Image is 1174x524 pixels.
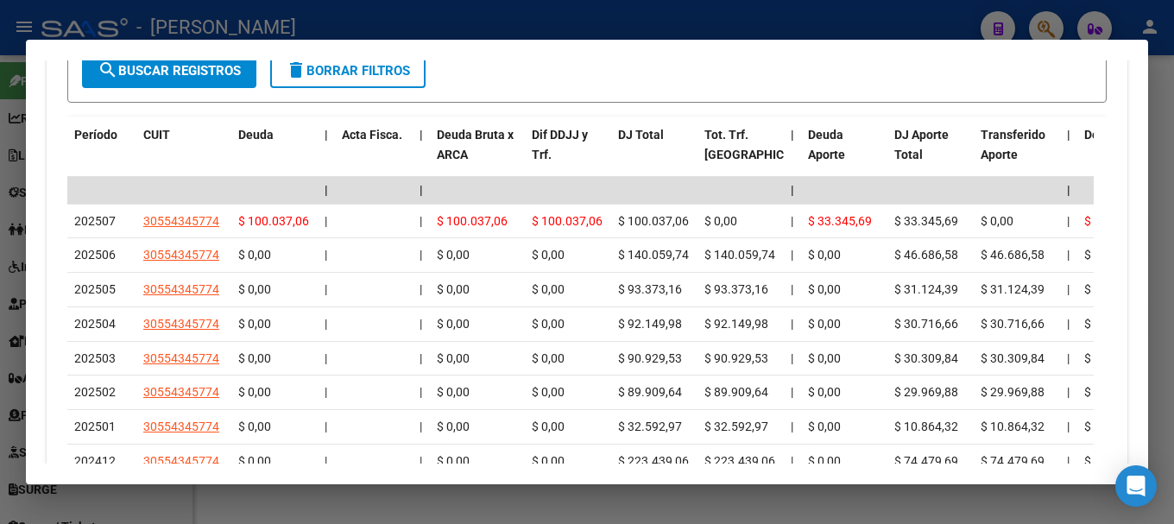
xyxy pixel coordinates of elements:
[791,248,793,262] span: |
[143,351,219,365] span: 30554345774
[532,454,565,468] span: $ 0,00
[238,420,271,433] span: $ 0,00
[618,454,689,468] span: $ 223.439,06
[808,420,841,433] span: $ 0,00
[532,214,603,228] span: $ 100.037,06
[420,420,422,433] span: |
[238,128,274,142] span: Deuda
[704,385,768,399] span: $ 89.909,64
[808,454,841,468] span: $ 0,00
[894,317,958,331] span: $ 30.716,66
[704,248,775,262] span: $ 140.059,74
[1067,385,1070,399] span: |
[1067,351,1070,365] span: |
[1067,128,1070,142] span: |
[74,128,117,142] span: Período
[437,317,470,331] span: $ 0,00
[420,282,422,296] span: |
[1077,117,1164,193] datatable-header-cell: Deuda Contr.
[894,454,958,468] span: $ 74.479,69
[238,385,271,399] span: $ 0,00
[318,117,335,193] datatable-header-cell: |
[74,454,116,468] span: 202412
[238,351,271,365] span: $ 0,00
[704,454,775,468] span: $ 223.439,06
[420,248,422,262] span: |
[325,454,327,468] span: |
[981,214,1013,228] span: $ 0,00
[808,317,841,331] span: $ 0,00
[1084,351,1117,365] span: $ 0,00
[1067,420,1070,433] span: |
[1067,183,1070,197] span: |
[791,282,793,296] span: |
[82,54,256,88] button: Buscar Registros
[808,128,845,161] span: Deuda Aporte
[231,117,318,193] datatable-header-cell: Deuda
[1084,128,1155,142] span: Deuda Contr.
[981,385,1045,399] span: $ 29.969,88
[618,214,689,228] span: $ 100.037,06
[98,63,241,79] span: Buscar Registros
[1067,282,1070,296] span: |
[430,117,525,193] datatable-header-cell: Deuda Bruta x ARCA
[532,282,565,296] span: $ 0,00
[808,248,841,262] span: $ 0,00
[437,454,470,468] span: $ 0,00
[791,214,793,228] span: |
[74,282,116,296] span: 202505
[1067,317,1070,331] span: |
[618,282,682,296] span: $ 93.373,16
[1084,317,1117,331] span: $ 0,00
[74,420,116,433] span: 202501
[808,282,841,296] span: $ 0,00
[791,420,793,433] span: |
[143,128,170,142] span: CUIT
[791,454,793,468] span: |
[437,351,470,365] span: $ 0,00
[532,248,565,262] span: $ 0,00
[67,117,136,193] datatable-header-cell: Período
[420,385,422,399] span: |
[325,214,327,228] span: |
[981,248,1045,262] span: $ 46.686,58
[286,60,306,80] mat-icon: delete
[618,385,682,399] span: $ 89.909,64
[420,454,422,468] span: |
[143,214,219,228] span: 30554345774
[420,214,422,228] span: |
[611,117,697,193] datatable-header-cell: DJ Total
[238,214,309,228] span: $ 100.037,06
[143,248,219,262] span: 30554345774
[1067,454,1070,468] span: |
[342,128,402,142] span: Acta Fisca.
[894,128,949,161] span: DJ Aporte Total
[1067,248,1070,262] span: |
[618,317,682,331] span: $ 92.149,98
[1060,117,1077,193] datatable-header-cell: |
[791,183,794,197] span: |
[784,117,801,193] datatable-header-cell: |
[325,420,327,433] span: |
[238,454,271,468] span: $ 0,00
[437,385,470,399] span: $ 0,00
[74,248,116,262] span: 202506
[697,117,784,193] datatable-header-cell: Tot. Trf. Bruto
[325,351,327,365] span: |
[894,248,958,262] span: $ 46.686,58
[981,420,1045,433] span: $ 10.864,32
[413,117,430,193] datatable-header-cell: |
[887,117,974,193] datatable-header-cell: DJ Aporte Total
[532,385,565,399] span: $ 0,00
[1084,420,1117,433] span: $ 0,00
[143,282,219,296] span: 30554345774
[791,385,793,399] span: |
[437,420,470,433] span: $ 0,00
[238,282,271,296] span: $ 0,00
[74,214,116,228] span: 202507
[808,385,841,399] span: $ 0,00
[143,385,219,399] span: 30554345774
[532,351,565,365] span: $ 0,00
[420,128,423,142] span: |
[981,317,1045,331] span: $ 30.716,66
